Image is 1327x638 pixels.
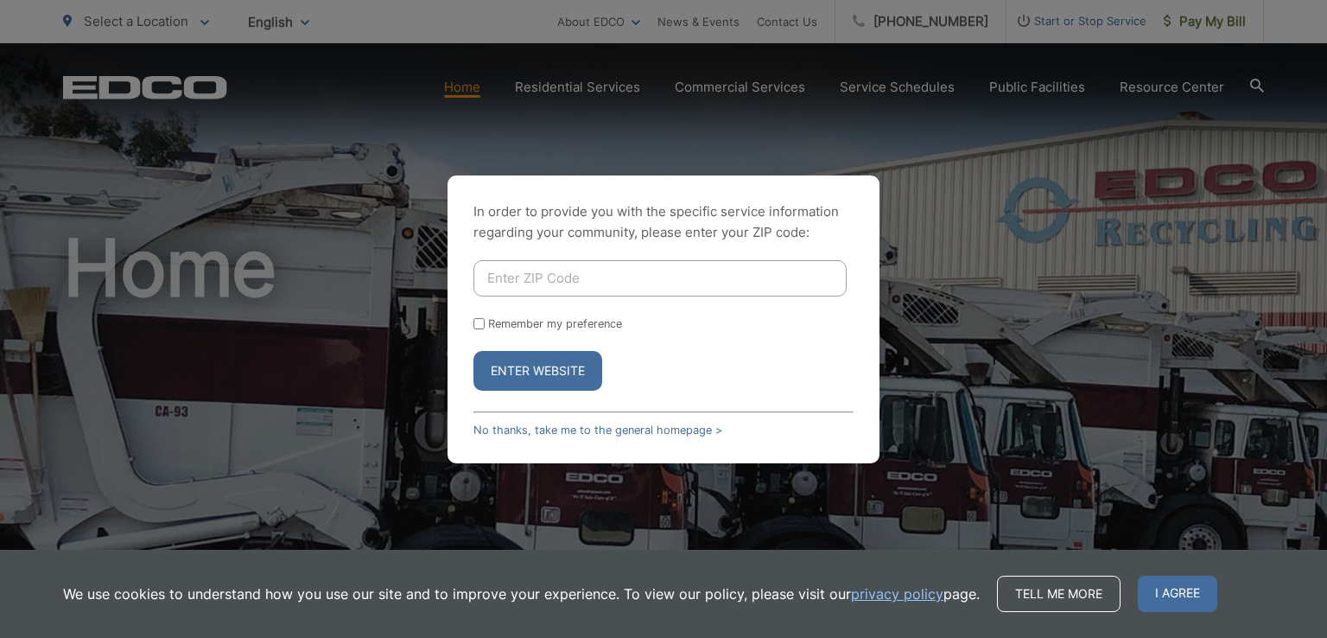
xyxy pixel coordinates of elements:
a: privacy policy [851,584,943,604]
span: I agree [1138,576,1217,612]
p: In order to provide you with the specific service information regarding your community, please en... [473,201,854,243]
a: Tell me more [997,576,1121,612]
label: Remember my preference [488,317,622,330]
button: Enter Website [473,351,602,391]
p: We use cookies to understand how you use our site and to improve your experience. To view our pol... [63,584,980,604]
a: No thanks, take me to the general homepage > [473,424,722,437]
input: Enter ZIP Code [473,260,847,297]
